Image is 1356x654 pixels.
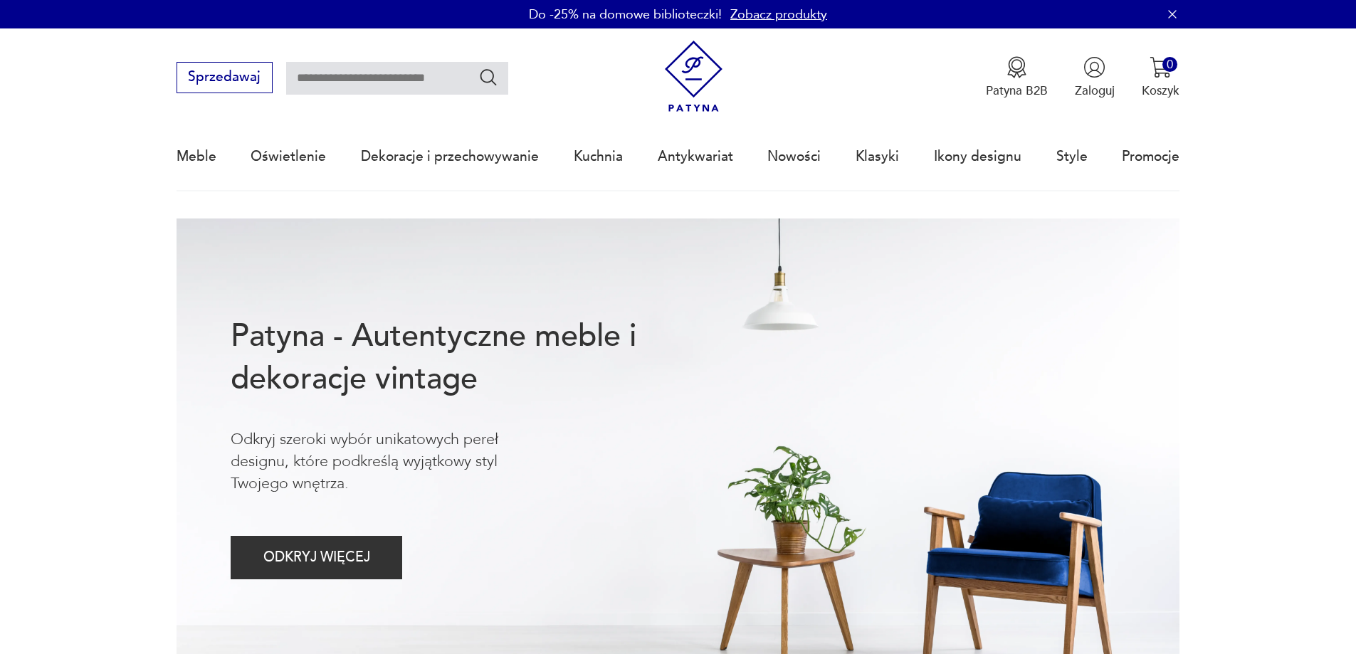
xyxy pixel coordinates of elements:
[986,56,1048,99] button: Patyna B2B
[251,124,326,189] a: Oświetlenie
[1142,56,1179,99] button: 0Koszyk
[1056,124,1088,189] a: Style
[986,83,1048,99] p: Patyna B2B
[658,124,733,189] a: Antykwariat
[177,62,273,93] button: Sprzedawaj
[177,124,216,189] a: Meble
[231,553,402,564] a: ODKRYJ WIĘCEJ
[529,6,722,23] p: Do -25% na domowe biblioteczki!
[177,73,273,84] a: Sprzedawaj
[1162,57,1177,72] div: 0
[658,41,730,112] img: Patyna - sklep z meblami i dekoracjami vintage
[231,428,555,495] p: Odkryj szeroki wybór unikatowych pereł designu, które podkreślą wyjątkowy styl Twojego wnętrza.
[1122,124,1179,189] a: Promocje
[1150,56,1172,78] img: Ikona koszyka
[730,6,827,23] a: Zobacz produkty
[231,536,402,579] button: ODKRYJ WIĘCEJ
[361,124,539,189] a: Dekoracje i przechowywanie
[231,315,692,401] h1: Patyna - Autentyczne meble i dekoracje vintage
[574,124,623,189] a: Kuchnia
[767,124,821,189] a: Nowości
[478,67,499,88] button: Szukaj
[1075,56,1115,99] button: Zaloguj
[1006,56,1028,78] img: Ikona medalu
[986,56,1048,99] a: Ikona medaluPatyna B2B
[1075,83,1115,99] p: Zaloguj
[1142,83,1179,99] p: Koszyk
[1083,56,1105,78] img: Ikonka użytkownika
[856,124,899,189] a: Klasyki
[934,124,1021,189] a: Ikony designu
